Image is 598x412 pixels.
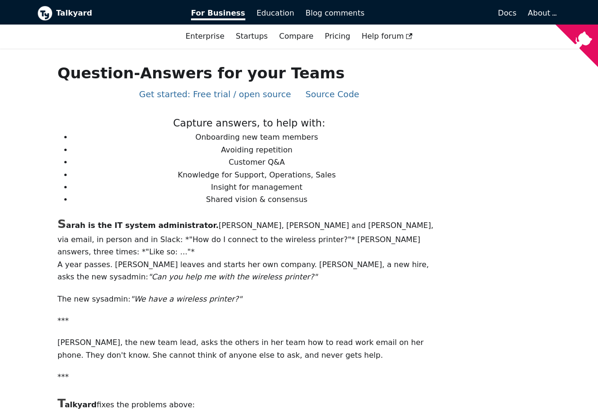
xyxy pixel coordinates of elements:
[57,293,441,305] p: The new sysadmin:
[279,32,313,41] a: Compare
[56,7,178,19] b: Talkyard
[37,6,178,21] a: Talkyard logoTalkyard
[370,5,522,21] a: Docs
[72,131,441,143] li: Onboarding new team members
[57,336,441,362] p: [PERSON_NAME], the new team lead, asks the others in her team how to read work email on her phone...
[37,6,52,21] img: Talkyard logo
[356,28,418,44] a: Help forum
[185,5,251,21] a: For Business
[72,169,441,181] li: Knowledge for Support, Operations, Sales
[305,89,359,99] a: Source Code
[72,181,441,193] li: Insight for management
[257,8,295,17] span: Education
[191,8,245,20] span: For Business
[57,259,441,284] p: A year passes. [PERSON_NAME] leaves and starts her own company. [PERSON_NAME], a new hire, asks t...
[528,8,555,17] a: About
[72,156,441,168] li: Customer Q&A
[305,8,364,17] span: Blog comments
[57,64,441,83] h1: Question-Answers for your Teams
[57,217,66,231] span: S
[362,32,413,41] span: Help forum
[57,221,218,230] b: arah is the IT system administrator.
[180,28,230,44] a: Enterprise
[251,5,300,21] a: Education
[72,144,441,156] li: Avoiding repetition
[130,294,242,303] em: "We have a wireless printer?"
[148,272,317,281] em: "Can you help me with the wireless printer?"
[72,193,441,206] li: Shared vision & consensus
[230,28,274,44] a: Startups
[139,89,291,99] a: Get started: Free trial / open source
[300,5,370,21] a: Blog comments
[57,400,96,409] b: alkyard
[498,8,516,17] span: Docs
[57,396,64,410] span: T
[319,28,356,44] a: Pricing
[57,115,441,132] p: Capture answers, to help with:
